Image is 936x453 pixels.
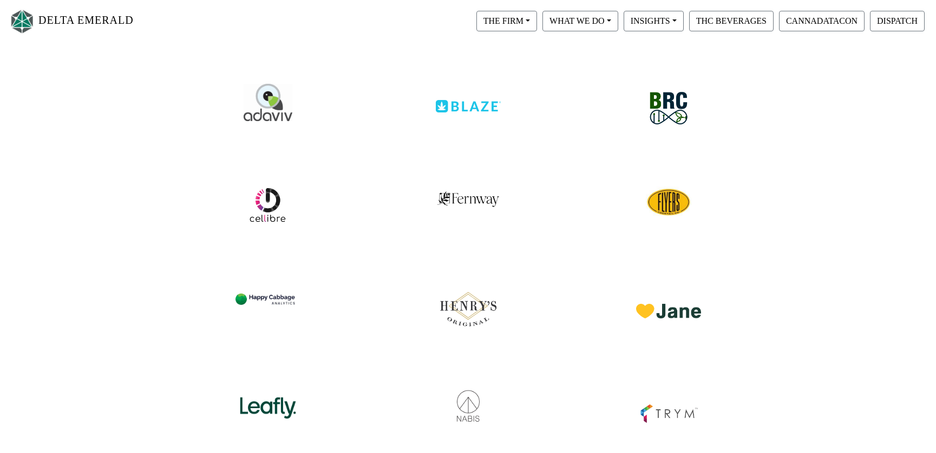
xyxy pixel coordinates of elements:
[248,186,286,224] img: cellibre
[642,84,696,133] img: brc
[870,11,925,31] button: DISPATCH
[689,11,774,31] button: THC BEVERAGES
[542,11,618,31] button: WHAT WE DO
[235,378,300,423] img: leafly
[9,4,134,38] a: DELTA EMERALD
[9,7,36,36] img: Logo
[646,179,691,225] img: cellibre
[779,11,865,31] button: CANNADATACON
[636,378,701,427] img: trym
[437,181,500,208] img: fernway
[636,277,701,318] img: jane
[686,16,776,25] a: THC BEVERAGES
[244,84,292,121] img: adaviv
[436,84,501,112] img: blaze
[235,277,300,316] img: hca
[867,16,927,25] a: DISPATCH
[476,11,537,31] button: THE FIRM
[776,16,867,25] a: CANNADATACON
[436,378,501,423] img: nabis
[624,11,684,31] button: INSIGHTS
[436,277,501,331] img: henrys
